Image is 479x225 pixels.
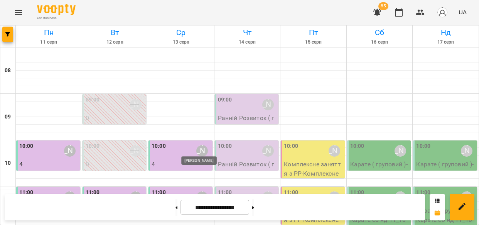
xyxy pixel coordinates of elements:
[19,160,79,169] p: 4
[350,160,410,187] p: Карате ( груповий ) - Карате груповий(сб і нд) 10.00
[284,142,298,151] label: 10:00
[17,39,81,46] h6: 11 серп
[83,39,147,46] h6: 12 серп
[329,145,340,157] div: Шустер Катерина
[64,145,76,157] div: Шустер Катерина
[459,8,467,16] span: UA
[86,96,100,104] label: 09:00
[152,169,211,196] p: Ранній Розвиток ( груповий ) (ранній розвиток груп1)
[86,169,145,196] p: Ранній Розвиток ( груповий ) (РР вт чт 10_00)
[461,145,472,157] div: Киричко Тарас
[348,27,412,39] h6: Сб
[5,66,11,75] h6: 08
[414,39,477,46] h6: 17 серп
[37,16,76,21] span: For Business
[83,27,147,39] h6: Вт
[455,5,470,19] button: UA
[437,7,448,18] img: avatar_s.png
[284,188,298,197] label: 11:00
[152,188,166,197] label: 11:00
[284,160,343,187] p: Комплексне заняття з РР - Комплексне заняття з РР
[86,160,145,169] p: 0
[5,159,11,167] h6: 10
[218,113,277,141] p: Ранній Розвиток ( груповий ) - РР вт чт 9_00
[348,39,412,46] h6: 16 серп
[5,113,11,121] h6: 09
[86,113,145,123] p: 0
[350,188,364,197] label: 11:00
[416,188,430,197] label: 11:00
[282,39,345,46] h6: 15 серп
[282,27,345,39] h6: Пт
[395,145,406,157] div: Киричко Тарас
[152,160,211,169] p: 4
[19,188,34,197] label: 11:00
[130,145,142,157] div: Шустер Катерина
[262,99,274,110] div: Шустер Катерина
[19,169,79,196] p: Ранній Розвиток ( груповий ) (ранній розвиток груп1)
[149,27,213,39] h6: Ср
[414,27,477,39] h6: Нд
[19,142,34,151] label: 10:00
[86,142,100,151] label: 10:00
[86,123,145,150] p: Ранній Розвиток ( груповий ) (РР вт чт 9_00)
[218,142,232,151] label: 10:00
[9,3,28,22] button: Menu
[149,39,213,46] h6: 13 серп
[218,188,232,197] label: 11:00
[218,96,232,104] label: 09:00
[416,160,476,187] p: Карате ( груповий ) - Карате груповий(сб і нд) 10.00
[262,145,274,157] div: Шустер Катерина
[378,2,388,10] span: 85
[218,160,277,187] p: Ранній Розвиток ( груповий ) - РР вт чт 10_00
[216,39,279,46] h6: 14 серп
[86,188,100,197] label: 11:00
[17,27,81,39] h6: Пн
[216,27,279,39] h6: Чт
[130,99,142,110] div: Шустер Катерина
[37,4,76,15] img: Voopty Logo
[152,142,166,151] label: 10:00
[350,142,364,151] label: 10:00
[416,142,430,151] label: 10:00
[196,145,208,157] div: Шустер Катерина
